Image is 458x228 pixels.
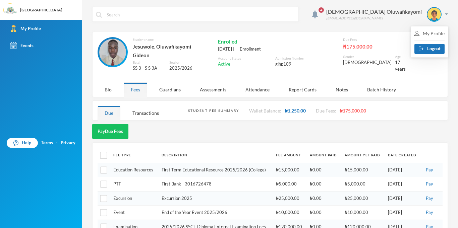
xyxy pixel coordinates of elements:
[414,30,445,37] div: My Profile
[341,206,385,220] td: ₦10,000.00
[424,166,435,174] button: Pay
[169,65,204,72] div: 2025/2026
[218,61,230,68] span: Active
[56,140,58,146] div: ·
[7,138,38,148] a: Help
[273,206,306,220] td: ₦10,000.00
[395,59,406,72] div: 17 years
[275,56,329,61] div: Admission Number
[306,191,341,206] td: ₦0.00
[98,106,120,120] div: Due
[340,108,366,113] span: ₦175,000.00
[341,177,385,192] td: ₦5,000.00
[385,148,420,163] th: Date Created
[285,108,306,113] span: ₦1,250.00
[306,177,341,192] td: ₦0.00
[385,177,420,192] td: [DATE]
[133,65,164,72] div: SS 3 - S S 3A
[193,82,233,97] div: Assessments
[20,7,62,13] div: [GEOGRAPHIC_DATA]
[275,61,329,68] div: glhp109
[273,191,306,206] td: ₦25,000.00
[92,124,128,139] button: PayDue Fees
[424,195,435,202] button: Pay
[329,82,355,97] div: Notes
[99,39,126,66] img: STUDENT
[424,209,435,216] button: Pay
[133,42,204,60] div: Jesuwole, Oluwafikayomi Gideon
[360,82,403,97] div: Batch History
[110,148,158,163] th: Fee Type
[316,108,336,113] span: Due Fees:
[98,82,119,97] div: Bio
[110,163,158,177] td: Education Resources
[343,42,406,51] div: ₦175,000.00
[158,191,273,206] td: Excursion 2025
[10,25,41,32] div: My Profile
[152,82,188,97] div: Guardians
[427,8,441,21] img: STUDENT
[424,180,435,188] button: Pay
[385,191,420,206] td: [DATE]
[158,163,273,177] td: First Term Educational Resource 2025/2026 (College)
[273,177,306,192] td: ₦5,000.00
[4,4,17,17] img: logo
[106,7,295,22] input: Search
[273,163,306,177] td: ₦15,000.00
[273,148,306,163] th: Fee Amount
[282,82,324,97] div: Report Cards
[319,7,324,13] span: 4
[41,140,53,146] a: Terms
[218,37,237,46] span: Enrolled
[158,177,273,192] td: First Bank - 3016726478
[10,42,34,49] div: Events
[188,108,239,113] div: Student Fee Summary
[343,54,392,59] div: Gender
[249,108,281,113] span: Wallet Balance:
[385,206,420,220] td: [DATE]
[110,206,158,220] td: Event
[343,37,406,42] div: Due Fees
[218,56,272,61] div: Account Status
[341,191,385,206] td: ₦25,000.00
[326,16,422,21] div: [EMAIL_ADDRESS][DOMAIN_NAME]
[133,60,164,65] div: Batch
[395,54,406,59] div: Age
[133,37,204,42] div: Student name
[341,148,385,163] th: Amount Yet Paid
[218,46,329,53] div: [DATE] | -- Enrollment
[306,148,341,163] th: Amount Paid
[306,206,341,220] td: ₦0.00
[124,82,147,97] div: Fees
[110,191,158,206] td: Excursion
[110,177,158,192] td: PTF
[61,140,75,146] a: Privacy
[414,44,445,54] button: Logout
[169,60,204,65] div: Session
[343,59,392,66] div: [DEMOGRAPHIC_DATA]
[158,206,273,220] td: End of the Year Event 2025/2026
[385,163,420,177] td: [DATE]
[238,82,277,97] div: Attendance
[326,8,422,16] div: [DEMOGRAPHIC_DATA] Oluwafikayomi
[125,106,166,120] div: Transactions
[96,12,102,18] img: search
[306,163,341,177] td: ₦0.00
[158,148,273,163] th: Description
[341,163,385,177] td: ₦15,000.00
